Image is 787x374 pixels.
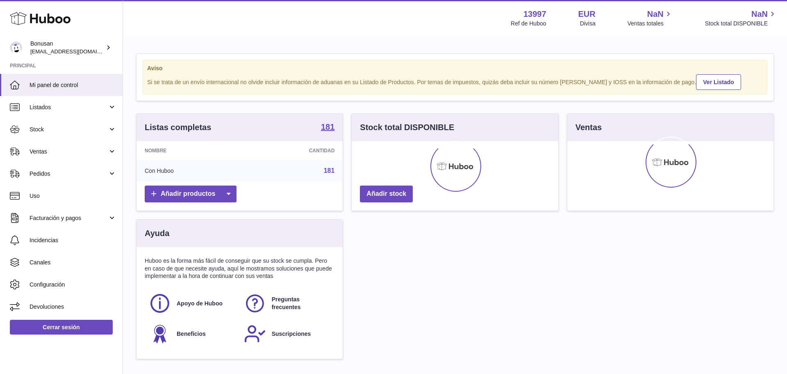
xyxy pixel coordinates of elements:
[324,167,335,174] a: 181
[578,9,596,20] strong: EUR
[10,41,22,54] img: info@bonusan.es
[321,123,334,133] a: 181
[145,257,334,280] p: Huboo es la forma más fácil de conseguir que su stock se cumpla. Pero en caso de que necesite ayu...
[30,148,108,156] span: Ventas
[10,320,113,335] a: Cerrar sesión
[136,160,243,181] td: Con Huboo
[705,9,777,28] a: NaN Stock total DISPONIBLE
[244,323,331,345] a: Suscripciones
[272,330,311,338] span: Suscripciones
[30,48,121,55] span: [EMAIL_ADDRESS][DOMAIN_NAME]
[705,20,777,28] span: Stock total DISPONIBLE
[244,292,331,314] a: Preguntas frecuentes
[145,186,237,202] a: Añadir productos
[628,9,673,28] a: NaN Ventas totales
[321,123,334,131] strong: 181
[511,20,546,28] div: Ref de Huboo
[30,259,116,266] span: Canales
[30,40,104,55] div: Bonusan
[272,296,330,311] span: Preguntas frecuentes
[360,186,413,202] a: Añadir stock
[696,74,741,90] a: Ver Listado
[523,9,546,20] strong: 13997
[136,141,243,160] th: Nombre
[751,9,768,20] span: NaN
[147,64,763,72] strong: Aviso
[30,303,116,311] span: Devoluciones
[149,292,236,314] a: Apoyo de Huboo
[177,300,223,307] span: Apoyo de Huboo
[30,214,108,222] span: Facturación y pagos
[575,122,602,133] h3: Ventas
[30,103,108,111] span: Listados
[360,122,454,133] h3: Stock total DISPONIBLE
[147,73,763,90] div: Si se trata de un envío internacional no olvide incluir información de aduanas en su Listado de P...
[628,20,673,28] span: Ventas totales
[145,122,211,133] h3: Listas completas
[30,170,108,178] span: Pedidos
[647,9,664,20] span: NaN
[30,192,116,200] span: Uso
[30,281,116,289] span: Configuración
[243,141,343,160] th: Cantidad
[30,126,108,133] span: Stock
[580,20,596,28] div: Divisa
[30,81,116,89] span: Mi panel de control
[30,236,116,244] span: Incidencias
[177,330,206,338] span: Beneficios
[145,228,169,239] h3: Ayuda
[149,323,236,345] a: Beneficios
